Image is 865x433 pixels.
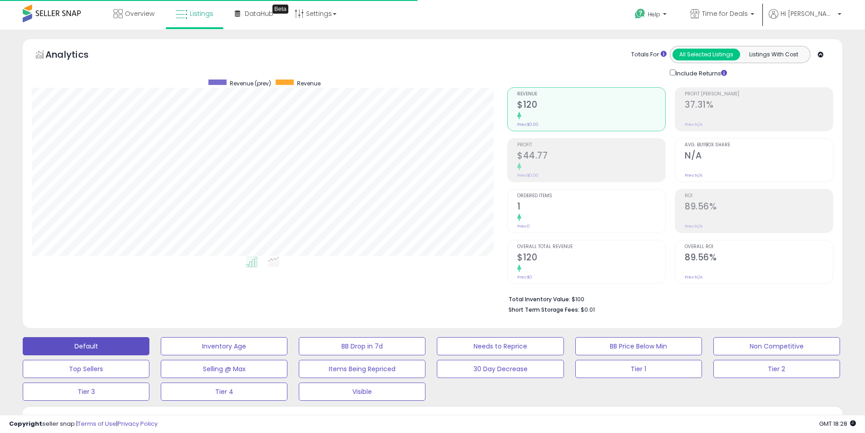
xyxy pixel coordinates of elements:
span: Revenue (prev) [230,80,271,87]
p: Listing States: [706,413,842,422]
h5: Analytics [45,48,106,63]
h2: 1 [517,201,665,214]
button: Top Sellers [23,360,149,378]
button: Needs to Reprice [437,337,563,355]
h2: 89.56% [685,252,833,264]
span: Help [648,10,660,18]
button: Visible [299,383,425,401]
span: Revenue [297,80,321,87]
button: BB Drop in 7d [299,337,425,355]
span: Avg. Buybox Share [685,143,833,148]
small: Prev: $0.00 [517,122,539,127]
i: Get Help [634,8,646,20]
span: $0.01 [581,305,595,314]
span: Listings [190,9,213,18]
button: Selling @ Max [161,360,287,378]
span: Ordered Items [517,194,665,199]
button: Default [23,337,149,355]
span: Revenue [517,92,665,97]
button: Listings With Cost [740,49,807,60]
span: 2025-09-17 18:28 GMT [819,419,856,428]
a: Terms of Use [78,419,116,428]
button: All Selected Listings [672,49,740,60]
span: DataHub [245,9,273,18]
button: 30 Day Decrease [437,360,563,378]
h2: $120 [517,100,665,112]
button: Non Competitive [713,337,840,355]
small: Prev: $0 [517,274,532,280]
h2: N/A [685,150,833,163]
small: Prev: $0.00 [517,173,539,178]
button: Tier 1 [575,360,702,378]
div: Include Returns [663,68,738,78]
small: Prev: N/A [685,224,702,229]
span: Profit [517,143,665,148]
span: Overall ROI [685,244,833,249]
small: Prev: 0 [517,224,530,229]
small: Prev: N/A [685,122,702,127]
div: Totals For [631,50,667,59]
b: Short Term Storage Fees: [509,306,579,314]
li: $100 [509,293,826,304]
small: Prev: N/A [685,173,702,178]
button: Tier 2 [713,360,840,378]
span: Profit [PERSON_NAME] [685,92,833,97]
h2: $44.77 [517,150,665,163]
button: Tier 3 [23,383,149,401]
button: Inventory Age [161,337,287,355]
small: Prev: N/A [685,274,702,280]
strong: Copyright [9,419,42,428]
div: Tooltip anchor [272,5,288,14]
h2: $120 [517,252,665,264]
div: seller snap | | [9,420,158,428]
span: Time for Deals [702,9,748,18]
h2: 89.56% [685,201,833,214]
span: Hi [PERSON_NAME] [781,9,835,18]
b: Total Inventory Value: [509,295,570,303]
button: Items Being Repriced [299,360,425,378]
a: Hi [PERSON_NAME] [769,9,841,30]
button: BB Price Below Min [575,337,702,355]
span: Overview [125,9,154,18]
h2: 37.31% [685,100,833,112]
button: Tier 4 [161,383,287,401]
a: Help [628,1,676,30]
span: ROI [685,194,833,199]
span: Overall Total Revenue [517,244,665,249]
a: Privacy Policy [118,419,158,428]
